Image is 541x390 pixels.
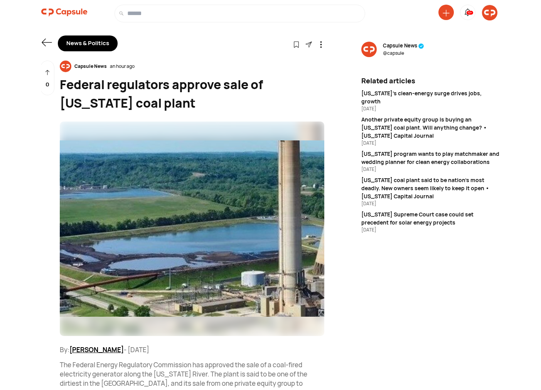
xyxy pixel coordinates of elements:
img: resizeImage [60,122,324,336]
img: resizeImage [361,42,377,57]
div: News & Politics [58,35,118,51]
div: [DATE] [361,166,500,173]
span: @ capsule [383,50,424,57]
div: [US_STATE]’s clean-energy surge drives jobs, growth [361,89,500,105]
div: 10+ [467,11,473,15]
div: [DATE] [361,200,500,207]
img: logo [41,5,88,20]
div: Capsule News [71,63,110,70]
a: [PERSON_NAME] [69,345,124,354]
div: an hour ago [110,63,135,70]
div: Related articles [361,76,500,86]
div: [DATE] [361,140,500,147]
p: 0 [46,80,49,89]
a: logo [41,5,88,22]
img: resizeImage [482,5,497,20]
span: Capsule News [383,42,424,50]
div: [US_STATE] program wants to play matchmaker and wedding planner for clean energy collaborations [361,150,500,166]
img: tick [418,43,424,49]
div: [DATE] [361,105,500,112]
div: [US_STATE] Supreme Court case could set precedent for solar energy projects [361,210,500,226]
p: By: - [DATE] [60,345,324,355]
div: [US_STATE] coal plant said to be nation's most deadly. New owners seem likely to keep it open • [... [361,176,500,200]
div: [DATE] [361,226,500,233]
div: Federal regulators approve sale of [US_STATE] coal plant [60,75,324,112]
div: Another private equity group is buying an [US_STATE] coal plant. Will anything change? • [US_STAT... [361,115,500,140]
img: resizeImage [60,61,71,72]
